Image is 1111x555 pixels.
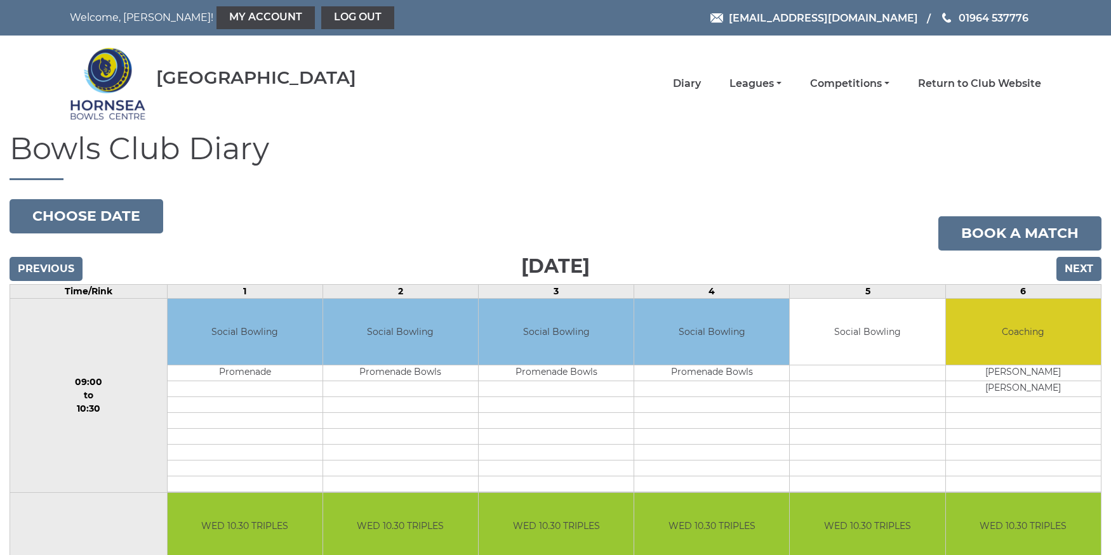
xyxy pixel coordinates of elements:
[959,11,1028,23] span: 01964 537776
[168,365,323,381] td: Promenade
[729,77,782,91] a: Leagues
[168,299,323,365] td: Social Bowling
[729,11,918,23] span: [EMAIL_ADDRESS][DOMAIN_NAME]
[323,284,478,298] td: 2
[790,284,945,298] td: 5
[10,284,168,298] td: Time/Rink
[167,284,323,298] td: 1
[10,298,168,493] td: 09:00 to 10:30
[10,257,83,281] input: Previous
[945,284,1101,298] td: 6
[634,284,790,298] td: 4
[479,365,634,381] td: Promenade Bowls
[710,10,918,26] a: Email [EMAIL_ADDRESS][DOMAIN_NAME]
[156,68,356,88] div: [GEOGRAPHIC_DATA]
[790,299,945,365] td: Social Bowling
[946,299,1101,365] td: Coaching
[946,365,1101,381] td: [PERSON_NAME]
[321,6,394,29] a: Log out
[323,365,478,381] td: Promenade Bowls
[710,13,723,23] img: Email
[946,381,1101,397] td: [PERSON_NAME]
[216,6,315,29] a: My Account
[918,77,1041,91] a: Return to Club Website
[70,6,463,29] nav: Welcome, [PERSON_NAME]!
[323,299,478,365] td: Social Bowling
[1056,257,1101,281] input: Next
[10,199,163,233] button: Choose date
[10,132,1101,180] h1: Bowls Club Diary
[938,216,1101,251] a: Book a match
[70,39,146,128] img: Hornsea Bowls Centre
[673,77,701,91] a: Diary
[479,299,634,365] td: Social Bowling
[940,10,1028,26] a: Phone us 01964 537776
[634,299,789,365] td: Social Bowling
[479,284,634,298] td: 3
[810,77,889,91] a: Competitions
[942,13,951,23] img: Phone us
[634,365,789,381] td: Promenade Bowls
